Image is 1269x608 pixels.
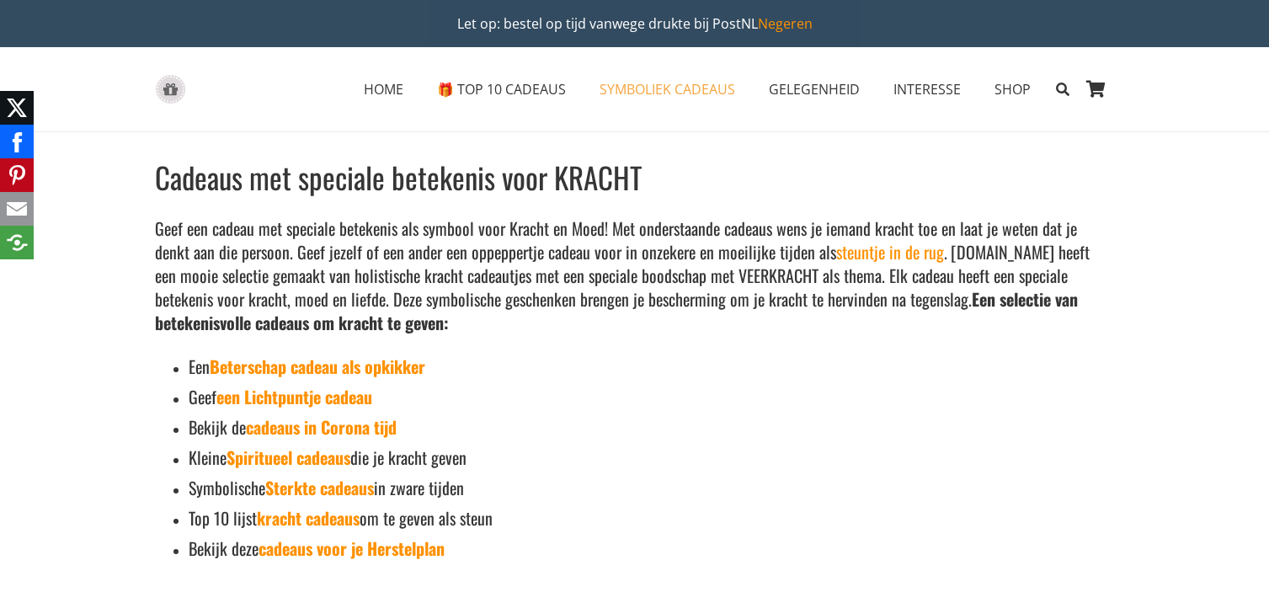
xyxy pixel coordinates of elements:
[189,445,1101,469] h5: Kleine die je kracht geven
[189,506,1101,530] h5: Top 10 lijst om te geven als steun
[189,476,1101,499] h5: Symbolische in zware tijden
[583,68,752,110] a: SYMBOLIEK CADEAUSSYMBOLIEK CADEAUS Menu
[420,68,583,110] a: 🎁 TOP 10 CADEAUS🎁 TOP 10 CADEAUS Menu
[978,68,1048,110] a: SHOPSHOP Menu
[972,286,1078,312] strong: Een selectie van
[189,536,1101,560] h5: Bekijk deze
[189,385,1101,408] h5: Geef
[155,158,1101,196] h1: Cadeaus met speciale betekenis voor KRACHT
[246,414,397,440] a: cadeaus in Corona tijd
[364,80,403,99] span: HOME
[265,475,374,500] a: Sterkte cadeaus
[877,68,978,110] a: INTERESSEINTERESSE Menu
[836,239,944,264] a: steuntje in de rug
[893,80,961,99] span: INTERESSE
[155,216,1101,334] h5: Geef een cadeau met speciale betekenis als symbool voor Kracht en Moed! Met onderstaande cadeaus ...
[1078,47,1115,131] a: Winkelwagen
[994,80,1031,99] span: SHOP
[216,384,372,409] a: een Lichtpuntje cadeau
[347,68,420,110] a: HOMEHOME Menu
[600,80,735,99] span: SYMBOLIEK CADEAUS
[769,80,860,99] span: GELEGENHEID
[155,310,449,335] strong: betekenisvolle cadeaus om kracht te geven:
[189,355,1101,378] h5: Een
[437,80,566,99] span: 🎁 TOP 10 CADEAUS
[189,415,1101,439] h5: Bekijk de
[1048,68,1077,110] a: Zoeken
[155,75,186,104] a: gift-box-icon-grey-inspirerendwinkelen
[758,14,813,33] a: Negeren
[257,505,360,531] a: kracht cadeaus
[752,68,877,110] a: GELEGENHEIDGELEGENHEID Menu
[259,536,445,561] a: cadeaus voor je Herstelplan
[210,354,425,379] a: Beterschap cadeau als opkikker
[227,445,350,470] a: Spiritueel cadeaus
